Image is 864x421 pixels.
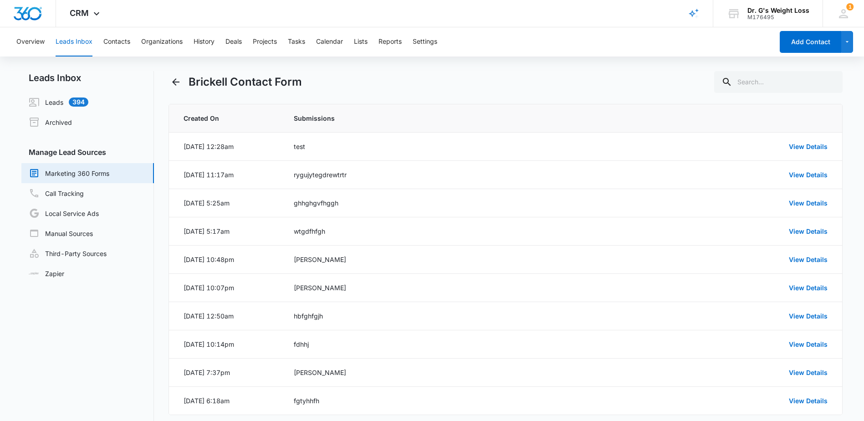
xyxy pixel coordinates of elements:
a: Third-Party Sources [29,248,107,259]
a: Marketing 360 Forms [29,168,109,179]
span: CRM [70,8,89,18]
div: fgtyhhfh [294,396,573,406]
button: Settings [413,27,437,56]
a: Manual Sources [29,228,93,239]
div: ghhghgvfhggh [294,198,573,208]
button: Overview [16,27,45,56]
div: [DATE] 6:18am [184,396,230,406]
button: Add Contact [780,31,841,53]
span: Created On [184,113,272,123]
div: [DATE] 12:50am [184,311,234,321]
div: [PERSON_NAME] [294,283,573,293]
button: Tasks [288,27,305,56]
a: Zapier [29,269,64,278]
div: test [294,142,573,151]
div: wtgdfhfgh [294,226,573,236]
a: Local Service Ads [29,208,99,219]
a: Call Tracking [29,188,84,199]
div: [DATE] 10:48pm [184,255,234,264]
div: [DATE] 10:14pm [184,339,234,349]
div: notifications count [846,3,854,10]
div: rygujytegdrewtrtr [294,170,573,180]
a: Leads394 [29,97,88,108]
div: account id [747,14,809,21]
a: View Details [789,312,828,320]
div: [DATE] 12:28am [184,142,234,151]
h1: Brickell Contact Form [189,74,302,90]
a: View Details [789,340,828,348]
button: Reports [378,27,402,56]
a: View Details [789,171,828,179]
button: Organizations [141,27,183,56]
a: View Details [789,369,828,376]
div: [DATE] 11:17am [184,170,234,180]
div: account name [747,7,809,14]
a: View Details [789,284,828,292]
div: fdhhj [294,339,573,349]
div: hbfghfgjh [294,311,573,321]
button: Deals [225,27,242,56]
a: View Details [789,256,828,263]
h2: Leads Inbox [21,71,154,85]
button: Lists [354,27,368,56]
a: View Details [789,397,828,405]
span: Submissions [294,113,573,123]
h3: Manage Lead Sources [21,147,154,158]
button: History [194,27,215,56]
div: [PERSON_NAME] [294,255,573,264]
button: Contacts [103,27,130,56]
input: Search... [714,71,843,93]
a: View Details [789,199,828,207]
div: [DATE] 5:25am [184,198,230,208]
div: [DATE] 10:07pm [184,283,234,293]
button: Leads Inbox [56,27,92,56]
button: Calendar [316,27,343,56]
button: Projects [253,27,277,56]
a: Archived [29,117,72,128]
div: [DATE] 7:37pm [184,368,230,377]
button: Back [169,75,183,89]
a: View Details [789,143,828,150]
div: [DATE] 5:17am [184,226,230,236]
div: [PERSON_NAME] [294,368,573,377]
span: 1 [846,3,854,10]
a: View Details [789,227,828,235]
